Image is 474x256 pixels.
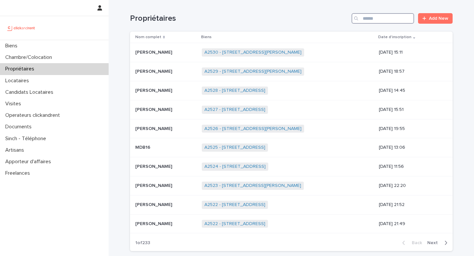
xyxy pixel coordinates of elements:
[130,62,453,81] tr: [PERSON_NAME][PERSON_NAME] A2529 - [STREET_ADDRESS][PERSON_NAME] [DATE] 18:57
[204,221,265,227] a: A2522 - [STREET_ADDRESS]
[378,34,411,41] p: Date d'inscription
[204,202,265,208] a: A2522 - [STREET_ADDRESS]
[130,81,453,100] tr: [PERSON_NAME][PERSON_NAME] A2528 - [STREET_ADDRESS] [DATE] 14:45
[204,164,266,169] a: A2524 - [STREET_ADDRESS]
[3,147,29,153] p: Artisans
[3,124,37,130] p: Documents
[130,100,453,119] tr: [PERSON_NAME][PERSON_NAME] A2527 - [STREET_ADDRESS] [DATE] 15:51
[3,89,59,95] p: Candidats Locataires
[130,138,453,157] tr: MDB16MDB16 A2525 - [STREET_ADDRESS] [DATE] 13:06
[204,126,302,132] a: A2526 - [STREET_ADDRESS][PERSON_NAME]
[130,157,453,176] tr: [PERSON_NAME][PERSON_NAME] A2524 - [STREET_ADDRESS] [DATE] 11:56
[379,50,442,55] p: [DATE] 15:11
[3,54,57,61] p: Chambre/Colocation
[130,176,453,195] tr: [PERSON_NAME][PERSON_NAME] A2523 - [STREET_ADDRESS][PERSON_NAME] [DATE] 22:20
[204,145,265,150] a: A2525 - [STREET_ADDRESS]
[130,119,453,138] tr: [PERSON_NAME][PERSON_NAME] A2526 - [STREET_ADDRESS][PERSON_NAME] [DATE] 19:55
[135,143,152,150] p: MDB16
[379,126,442,132] p: [DATE] 19:55
[135,67,173,74] p: [PERSON_NAME]
[379,88,442,93] p: [DATE] 14:45
[130,43,453,62] tr: [PERSON_NAME][PERSON_NAME] A2530 - [STREET_ADDRESS][PERSON_NAME] [DATE] 15:11
[201,34,212,41] p: Biens
[204,107,265,113] a: A2527 - [STREET_ADDRESS]
[3,101,26,107] p: Visites
[130,195,453,214] tr: [PERSON_NAME][PERSON_NAME] A2522 - [STREET_ADDRESS] [DATE] 21:52
[130,235,155,251] p: 1 of 233
[3,43,23,49] p: Biens
[135,48,173,55] p: [PERSON_NAME]
[135,220,173,227] p: [PERSON_NAME]
[135,34,161,41] p: Nom complet
[204,183,301,189] a: A2523 - [STREET_ADDRESS][PERSON_NAME]
[379,145,442,150] p: [DATE] 13:06
[3,78,34,84] p: Locataires
[427,241,442,245] span: Next
[3,159,56,165] p: Apporteur d'affaires
[135,163,173,169] p: [PERSON_NAME]
[130,14,349,23] h1: Propriétaires
[397,240,425,246] button: Back
[379,221,442,227] p: [DATE] 21:49
[135,87,173,93] p: [PERSON_NAME]
[379,202,442,208] p: [DATE] 21:52
[135,201,173,208] p: [PERSON_NAME]
[429,16,448,21] span: Add New
[418,13,453,24] a: Add New
[408,241,422,245] span: Back
[204,69,302,74] a: A2529 - [STREET_ADDRESS][PERSON_NAME]
[3,66,39,72] p: Propriétaires
[425,240,453,246] button: Next
[3,136,51,142] p: Sinch - Téléphone
[135,106,173,113] p: [PERSON_NAME]
[3,170,35,176] p: Freelances
[204,88,265,93] a: A2528 - [STREET_ADDRESS]
[379,107,442,113] p: [DATE] 15:51
[379,164,442,169] p: [DATE] 11:56
[3,112,65,118] p: Operateurs clickandrent
[5,21,37,35] img: UCB0brd3T0yccxBKYDjQ
[379,69,442,74] p: [DATE] 18:57
[130,214,453,233] tr: [PERSON_NAME][PERSON_NAME] A2522 - [STREET_ADDRESS] [DATE] 21:49
[135,125,173,132] p: [PERSON_NAME]
[204,50,302,55] a: A2530 - [STREET_ADDRESS][PERSON_NAME]
[352,13,414,24] input: Search
[379,183,442,189] p: [DATE] 22:20
[135,182,173,189] p: [PERSON_NAME]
